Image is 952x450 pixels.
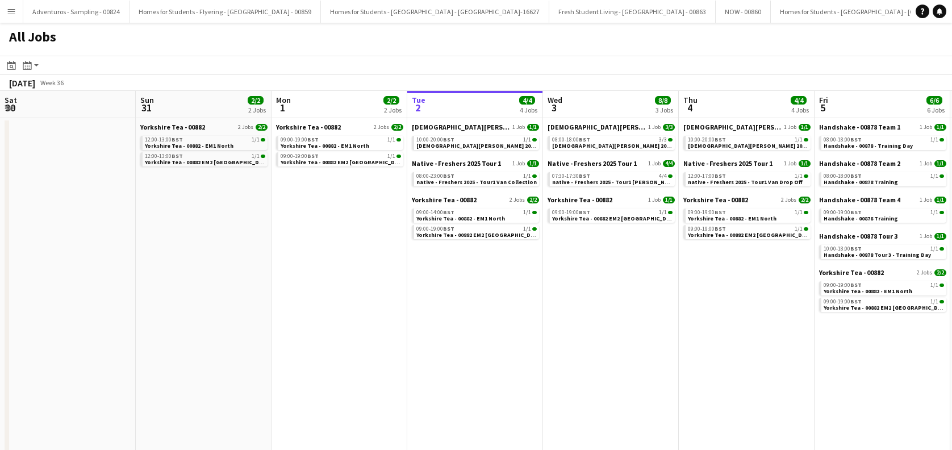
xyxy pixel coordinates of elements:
[683,159,811,195] div: Native - Freshers 2025 Tour 11 Job1/112:00-17:00BST1/1native - Freshers 2025 - Tour1 Van Drop Off
[819,159,946,195] div: Handshake - 00878 Team 21 Job1/108:00-18:00BST1/1Handshake - 00878 Training
[688,136,808,149] a: 10:00-20:00BST1/1[DEMOGRAPHIC_DATA][PERSON_NAME] 2025 Tour 2 - 00848 - Travel Day
[926,96,942,105] span: 6/6
[416,173,454,179] span: 08:00-23:00
[784,160,796,167] span: 1 Job
[917,269,932,276] span: 2 Jobs
[374,124,389,131] span: 2 Jobs
[688,231,814,239] span: Yorkshire Tea - 00882 EM2 Midlands
[523,226,531,232] span: 1/1
[519,96,535,105] span: 4/4
[716,1,771,23] button: NOW - 00860
[824,136,944,149] a: 08:00-18:00BST1/1Handshake - 00878 - Training Day
[688,225,808,238] a: 09:00-19:00BST1/1Yorkshire Tea - 00882 EM2 [GEOGRAPHIC_DATA]
[781,197,796,203] span: 2 Jobs
[548,159,675,168] a: Native - Freshers 2025 Tour 11 Job4/4
[804,138,808,141] span: 1/1
[659,137,667,143] span: 3/3
[819,159,946,168] a: Handshake - 00878 Team 21 Job1/1
[276,123,341,131] span: Yorkshire Tea - 00882
[940,211,944,214] span: 1/1
[850,298,862,305] span: BST
[548,159,637,168] span: Native - Freshers 2025 Tour 1
[715,136,726,143] span: BST
[934,160,946,167] span: 1/1
[145,153,183,159] span: 12:00-13:00
[281,136,401,149] a: 09:00-19:00BST1/1Yorkshire Tea - 00882 - EM1 North
[412,159,539,168] a: Native - Freshers 2025 Tour 11 Job1/1
[668,138,673,141] span: 3/3
[819,123,946,131] a: Handshake - 00878 Team 11 Job1/1
[252,137,260,143] span: 1/1
[548,159,675,195] div: Native - Freshers 2025 Tour 11 Job4/407:30-17:30BST4/4native - Freshers 2025 - Tour1 [PERSON_NAME]
[819,268,946,314] div: Yorkshire Tea - 008822 Jobs2/209:00-19:00BST1/1Yorkshire Tea - 00882 - EM1 North09:00-19:00BST1/1...
[443,209,454,216] span: BST
[819,232,946,240] a: Handshake - 00878 Tour 31 Job1/1
[307,152,319,160] span: BST
[819,95,828,105] span: Fri
[552,209,673,222] a: 09:00-19:00BST1/1Yorkshire Tea - 00882 EM2 [GEOGRAPHIC_DATA]
[281,153,319,159] span: 09:00-19:00
[140,123,268,169] div: Yorkshire Tea - 008822 Jobs2/212:00-13:00BST1/1Yorkshire Tea - 00882 - EM1 North12:00-13:00BST1/1...
[824,142,913,149] span: Handshake - 00878 - Training Day
[416,210,454,215] span: 09:00-14:00
[443,172,454,180] span: BST
[527,197,539,203] span: 2/2
[934,124,946,131] span: 1/1
[412,123,539,159] div: [DEMOGRAPHIC_DATA][PERSON_NAME] 2025 Tour 2 - 008481 Job1/110:00-20:00BST1/1[DEMOGRAPHIC_DATA][PE...
[532,138,537,141] span: 1/1
[512,160,525,167] span: 1 Job
[5,95,17,105] span: Sat
[281,159,407,166] span: Yorkshire Tea - 00882 EM2 Midlands
[256,124,268,131] span: 2/2
[9,77,35,89] div: [DATE]
[799,197,811,203] span: 2/2
[172,152,183,160] span: BST
[934,197,946,203] span: 1/1
[523,210,531,215] span: 1/1
[930,282,938,288] span: 1/1
[824,210,862,215] span: 09:00-19:00
[274,101,291,114] span: 1
[824,287,912,295] span: Yorkshire Tea - 00882 - EM1 North
[23,1,130,23] button: Adventuros - Sampling - 00824
[791,106,809,114] div: 4 Jobs
[238,124,253,131] span: 2 Jobs
[396,138,401,141] span: 1/1
[824,246,862,252] span: 10:00-18:00
[688,210,726,215] span: 09:00-19:00
[683,195,748,204] span: Yorkshire Tea - 00882
[688,215,776,222] span: Yorkshire Tea - 00882 - EM1 North
[819,123,900,131] span: Handshake - 00878 Team 1
[688,172,808,185] a: 12:00-17:00BST1/1native - Freshers 2025 - Tour1 Van Drop Off
[784,124,796,131] span: 1 Job
[688,209,808,222] a: 09:00-19:00BST1/1Yorkshire Tea - 00882 - EM1 North
[261,138,265,141] span: 1/1
[683,95,698,105] span: Thu
[795,210,803,215] span: 1/1
[659,173,667,179] span: 4/4
[140,123,268,131] a: Yorkshire Tea - 008822 Jobs2/2
[648,124,661,131] span: 1 Job
[927,106,945,114] div: 6 Jobs
[663,124,675,131] span: 3/3
[579,209,590,216] span: BST
[579,136,590,143] span: BST
[850,281,862,289] span: BST
[412,195,477,204] span: Yorkshire Tea - 00882
[416,215,505,222] span: Yorkshire Tea - 00882 - EM1 North
[145,137,183,143] span: 12:00-13:00
[688,142,878,149] span: Lady Garden 2025 Tour 2 - 00848 - Travel Day
[804,227,808,231] span: 1/1
[824,251,931,259] span: Handshake - 00878 Tour 3 - Training Day
[410,101,425,114] span: 2
[683,195,811,241] div: Yorkshire Tea - 008822 Jobs2/209:00-19:00BST1/1Yorkshire Tea - 00882 - EM1 North09:00-19:00BST1/1...
[683,123,811,159] div: [DEMOGRAPHIC_DATA][PERSON_NAME] 2025 Tour 2 - 008481 Job1/110:00-20:00BST1/1[DEMOGRAPHIC_DATA][PE...
[920,160,932,167] span: 1 Job
[655,106,673,114] div: 3 Jobs
[659,210,667,215] span: 1/1
[276,95,291,105] span: Mon
[307,136,319,143] span: BST
[416,172,537,185] a: 08:00-23:00BST1/1native - Freshers 2025 - Tour1 Van Collection
[552,173,590,179] span: 07:30-17:30
[688,178,803,186] span: native - Freshers 2025 - Tour1 Van Drop Off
